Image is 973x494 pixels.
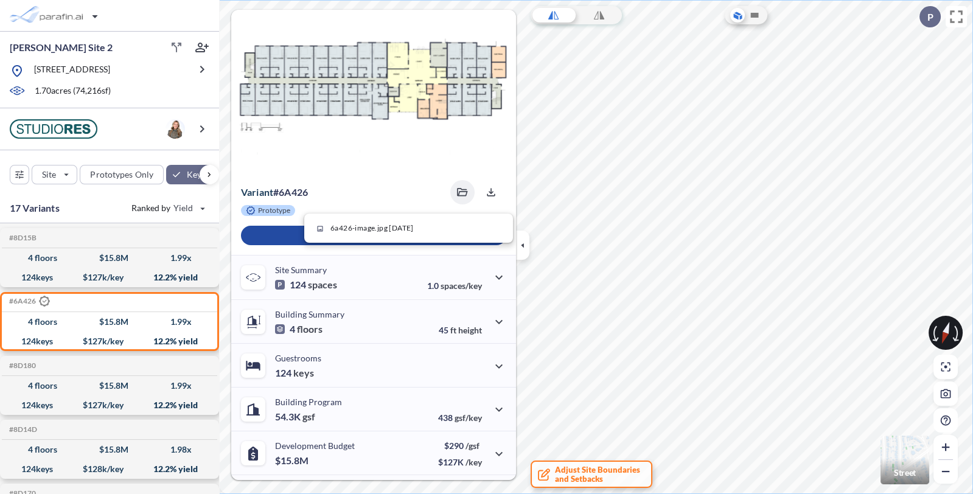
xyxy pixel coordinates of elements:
[80,165,164,184] button: Prototypes Only
[7,425,37,434] h5: Click to copy the code
[258,206,290,215] p: Prototype
[330,223,414,234] span: 6a426-image.jpg [DATE]
[307,216,511,240] button: 6a426-image.jpg [DATE]
[297,323,323,335] span: floors
[450,325,456,335] span: ft
[173,202,194,214] span: Yield
[466,440,480,451] span: /gsf
[32,165,77,184] button: Site
[293,367,314,379] span: keys
[927,12,933,23] p: P
[7,234,37,242] h5: Click to copy the code
[10,119,97,139] img: BrandImage
[308,279,337,291] span: spaces
[166,119,185,139] img: user logo
[439,325,482,335] p: 45
[275,265,327,275] p: Site Summary
[730,8,745,23] button: Aerial View
[90,169,153,181] p: Prototypes Only
[10,41,113,54] p: [PERSON_NAME] Site 2
[241,226,506,245] button: Edit Assumptions
[10,201,60,215] p: 17 Variants
[438,440,482,451] p: $290
[438,412,482,423] p: 438
[555,465,640,484] span: Adjust Site Boundaries and Setbacks
[166,165,226,184] button: Keys
[275,279,337,291] p: 124
[241,186,308,198] p: # 6a426
[881,436,929,484] button: Switcher ImageStreet
[7,361,36,370] h5: Click to copy the code
[894,468,916,478] p: Street
[455,412,482,423] span: gsf/key
[275,309,344,319] p: Building Summary
[35,85,111,98] p: 1.70 acres ( 74,216 sf)
[275,411,315,423] p: 54.3K
[42,169,56,181] p: Site
[275,440,355,451] p: Development Budget
[427,280,482,291] p: 1.0
[458,325,482,335] span: height
[275,323,323,335] p: 4
[531,461,652,488] button: Adjust Site Boundariesand Setbacks
[275,454,310,467] p: $15.8M
[34,63,110,78] p: [STREET_ADDRESS]
[241,186,273,198] span: Variant
[275,397,342,407] p: Building Program
[187,169,205,181] p: Keys
[747,8,762,23] button: Site Plan
[881,436,929,484] img: Switcher Image
[122,198,213,218] button: Ranked by Yield
[7,296,50,307] h5: Click to copy the code
[275,353,321,363] p: Guestrooms
[275,367,314,379] p: 124
[438,457,482,467] p: $127K
[466,457,482,467] span: /key
[302,411,315,423] span: gsf
[441,280,482,291] span: spaces/key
